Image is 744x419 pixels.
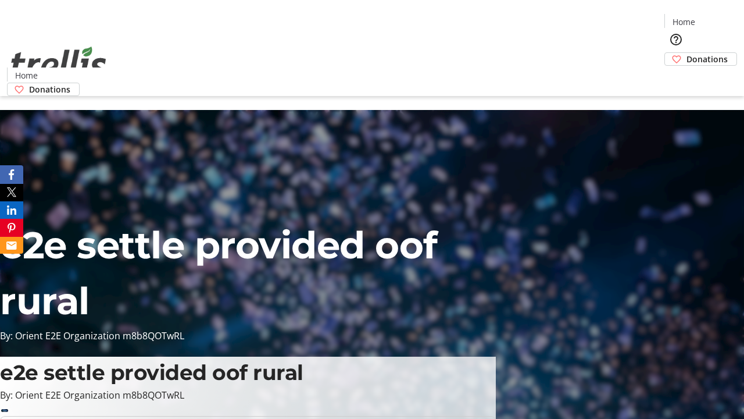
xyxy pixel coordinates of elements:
span: Home [673,16,695,28]
a: Home [8,69,45,81]
span: Donations [29,83,70,95]
a: Home [665,16,702,28]
button: Cart [664,66,688,89]
span: Home [15,69,38,81]
img: Orient E2E Organization m8b8QOTwRL's Logo [7,34,110,92]
a: Donations [664,52,737,66]
span: Donations [686,53,728,65]
button: Help [664,28,688,51]
a: Donations [7,83,80,96]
